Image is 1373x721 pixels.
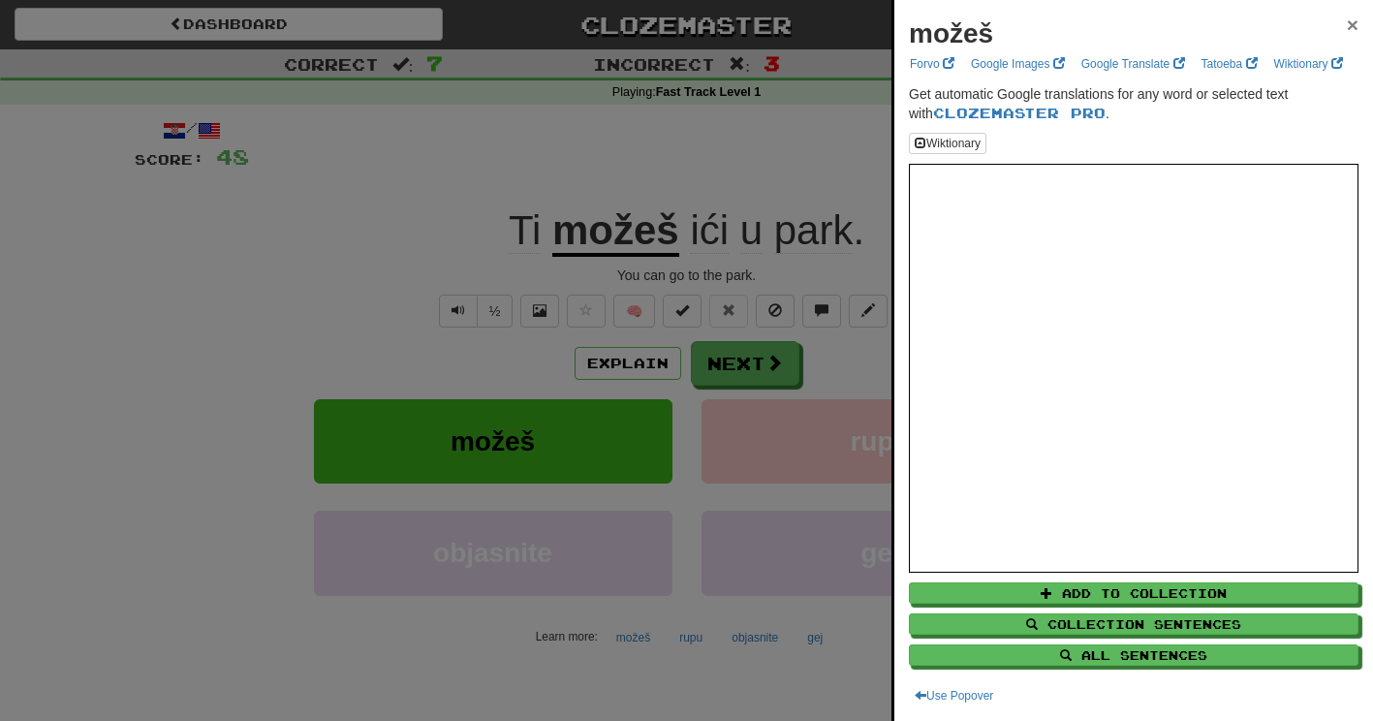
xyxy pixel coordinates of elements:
[1347,14,1358,36] span: ×
[909,133,986,154] button: Wiktionary
[965,53,1071,75] a: Google Images
[909,613,1358,635] button: Collection Sentences
[933,105,1106,121] a: Clozemaster Pro
[1196,53,1264,75] a: Tatoeba
[909,685,999,706] button: Use Popover
[909,582,1358,604] button: Add to Collection
[909,18,993,48] strong: možeš
[909,644,1358,666] button: All Sentences
[904,53,960,75] a: Forvo
[909,84,1358,123] p: Get automatic Google translations for any word or selected text with .
[1076,53,1191,75] a: Google Translate
[1268,53,1349,75] a: Wiktionary
[1347,15,1358,35] button: Close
